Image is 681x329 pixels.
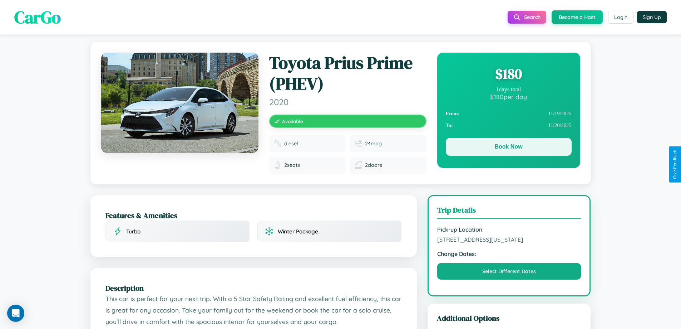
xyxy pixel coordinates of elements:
strong: Change Dates: [437,250,581,257]
div: $ 180 per day [446,93,572,101]
div: $ 180 [446,64,572,83]
span: CarGo [14,5,61,29]
div: 11 / 20 / 2025 [446,120,572,131]
p: This car is perfect for your next trip. With a 5 Star Safety Rating and excellent fuel efficiency... [105,293,402,327]
span: 2 seats [284,162,300,168]
span: 2020 [269,97,426,107]
div: Open Intercom Messenger [7,305,24,322]
span: 24 mpg [365,140,382,147]
div: 1 days total [446,86,572,93]
h3: Trip Details [437,205,581,219]
button: Login [608,11,633,24]
strong: Pick-up Location: [437,226,581,233]
img: Fuel efficiency [355,140,362,147]
strong: To: [446,122,453,129]
h2: Description [105,283,402,293]
h1: Toyota Prius Prime (PHEV) [269,53,426,94]
span: diesel [284,140,298,147]
img: Fuel type [274,140,281,147]
span: Search [524,14,541,20]
h2: Features & Amenities [105,210,402,221]
h3: Additional Options [437,313,582,323]
button: Become a Host [552,10,603,24]
button: Select Different Dates [437,263,581,280]
span: Available [282,118,303,124]
span: Winter Package [278,228,318,235]
strong: From: [446,111,460,117]
span: 2 doors [365,162,382,168]
button: Search [508,11,546,24]
button: Book Now [446,138,572,156]
div: Give Feedback [672,150,677,179]
img: Doors [355,161,362,169]
img: Toyota Prius Prime (PHEV) 2020 [101,53,258,153]
img: Seats [274,161,281,169]
div: 11 / 19 / 2025 [446,108,572,120]
span: [STREET_ADDRESS][US_STATE] [437,236,581,243]
span: Turbo [126,228,140,235]
button: Sign Up [637,11,667,23]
